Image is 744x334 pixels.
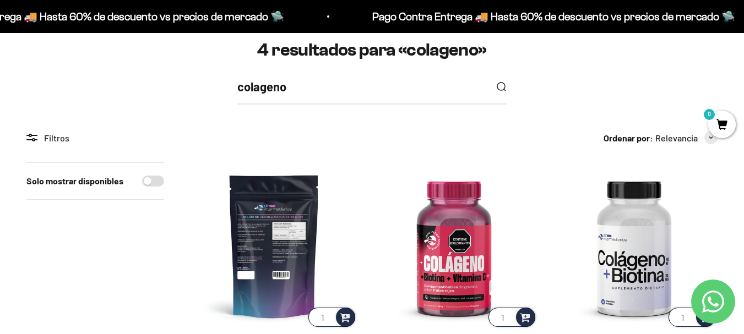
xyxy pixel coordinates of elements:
input: Buscar [237,77,486,96]
mark: 0 [703,108,716,121]
span: Relevancia [655,131,698,145]
h1: 4 resultados para «colageno» [26,40,718,59]
button: Relevancia [655,131,718,145]
img: Colágeno Hidrolizado [191,162,357,329]
span: Ordenar por: [604,131,653,145]
p: Pago Contra Entrega 🚚 Hasta 60% de descuento vs precios de mercado 🛸 [371,8,734,25]
a: 0 [708,119,736,132]
label: Solo mostrar disponibles [26,174,123,188]
div: Filtros [26,131,164,145]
